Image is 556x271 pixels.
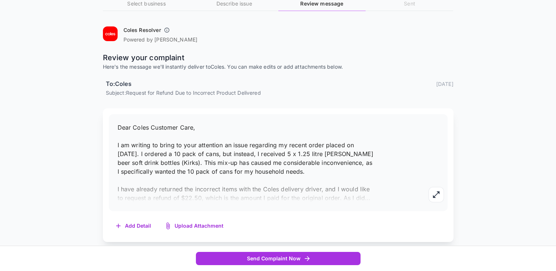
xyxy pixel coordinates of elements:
h6: To: Coles [106,79,132,89]
span: ... [365,194,370,202]
button: Add Detail [109,218,158,234]
button: Upload Attachment [158,218,231,234]
h6: Coles Resolver [123,26,161,34]
p: Subject: Request for Refund Due to Incorrect Product Delivered [106,89,453,97]
button: Send Complaint Now [196,252,360,265]
span: Dear Coles Customer Care, I am writing to bring to your attention an issue regarding my recent or... [118,124,373,202]
p: Here's the message we'll instantly deliver to Coles . You can make edits or add attachments below. [103,63,453,71]
p: [DATE] [436,80,453,88]
img: Coles [103,26,118,41]
p: Powered by [PERSON_NAME] [123,36,198,43]
p: Review your complaint [103,52,453,63]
